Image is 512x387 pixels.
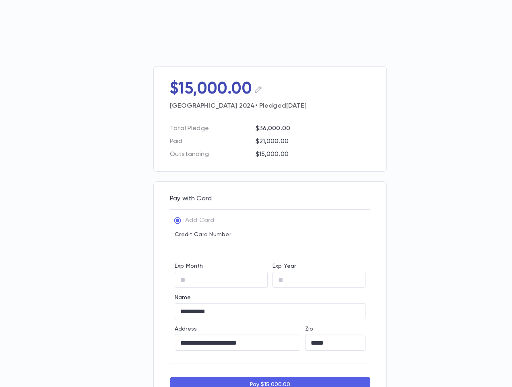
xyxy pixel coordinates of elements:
[175,326,197,332] label: Address
[256,137,370,146] p: $21,000.00
[170,125,251,133] p: Total Pledge
[170,79,252,99] p: $15,000.00
[170,195,370,203] p: Pay with Card
[175,294,191,301] label: Name
[175,231,365,238] p: Credit Card Number
[256,125,370,133] p: $36,000.00
[170,137,251,146] p: Paid
[273,263,296,269] label: Exp Year
[305,326,313,332] label: Zip
[185,216,214,225] p: Add Card
[175,240,365,256] iframe: card
[170,150,251,158] p: Outstanding
[256,150,370,158] p: $15,000.00
[175,263,203,269] label: Exp Month
[170,99,370,110] p: [GEOGRAPHIC_DATA] 2024 • Pledged [DATE]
